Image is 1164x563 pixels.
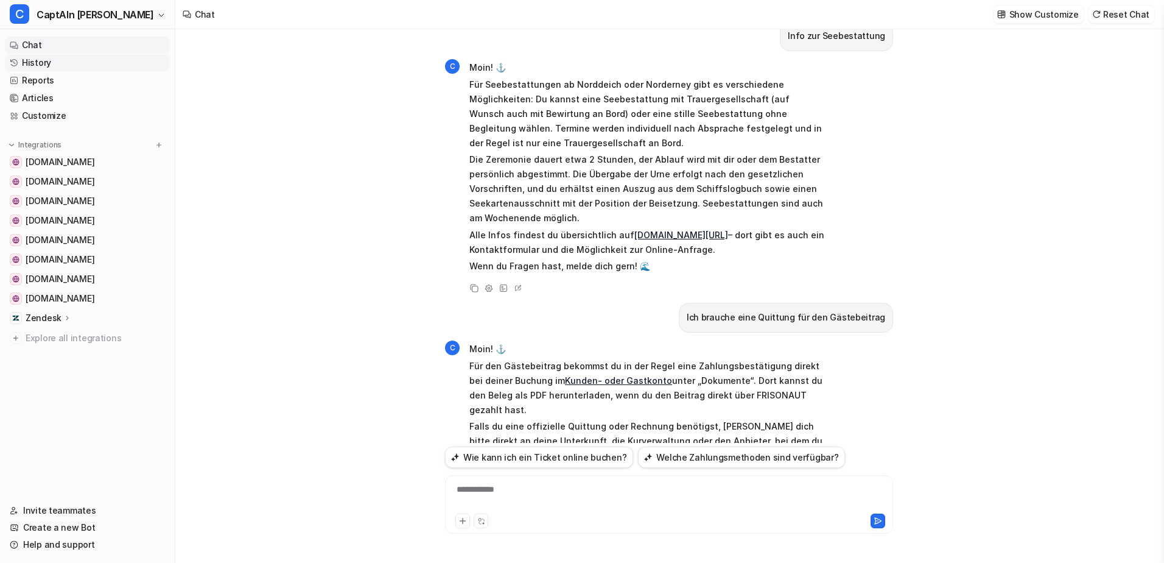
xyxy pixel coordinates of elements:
[5,193,170,210] a: www.inseltouristik.de[DOMAIN_NAME]
[469,359,826,417] p: Für den Gästebeitrag bekommst du in der Regel eine Zahlungsbestätigung direkt bei deiner Buchung ...
[26,273,94,285] span: [DOMAIN_NAME]
[5,37,170,54] a: Chat
[26,156,94,168] span: [DOMAIN_NAME]
[1089,5,1154,23] button: Reset Chat
[18,140,61,150] p: Integrations
[1092,10,1101,19] img: reset
[469,77,826,150] p: Für Seebestattungen ab Norddeich oder Norderney gibt es verschiedene Möglichkeiten: Du kannst ein...
[26,195,94,207] span: [DOMAIN_NAME]
[994,5,1084,23] button: Show Customize
[469,60,826,75] p: Moin! ⚓
[26,328,165,348] span: Explore all integrations
[788,29,885,43] p: Info zur Seebestattung
[5,536,170,553] a: Help and support
[5,72,170,89] a: Reports
[10,4,29,24] span: C
[12,236,19,244] img: www.inselflieger.de
[469,342,826,356] p: Moin! ⚓
[26,312,61,324] p: Zendesk
[5,139,65,151] button: Integrations
[1009,8,1079,21] p: Show Customize
[5,519,170,536] a: Create a new Bot
[12,275,19,283] img: www.nordsee-bike.de
[12,314,19,322] img: Zendesk
[5,212,170,229] a: www.inselexpress.de[DOMAIN_NAME]
[5,502,170,519] a: Invite teammates
[12,197,19,205] img: www.inseltouristik.de
[5,290,170,307] a: www.inselbus-norderney.de[DOMAIN_NAME]
[445,341,460,355] span: C
[5,90,170,107] a: Articles
[12,178,19,185] img: www.inselfaehre.de
[445,447,633,468] button: Wie kann ich ein Ticket online buchen?
[12,256,19,263] img: www.inselparker.de
[26,214,94,227] span: [DOMAIN_NAME]
[26,292,94,305] span: [DOMAIN_NAME]
[37,6,154,23] span: CaptAIn [PERSON_NAME]
[5,173,170,190] a: www.inselfaehre.de[DOMAIN_NAME]
[195,8,215,21] div: Chat
[5,154,170,171] a: www.frisonaut.de[DOMAIN_NAME]
[638,447,845,468] button: Welche Zahlungsmethoden sind verfügbar?
[469,259,826,274] p: Wenn du Fragen hast, melde dich gern! 🌊
[5,271,170,288] a: www.nordsee-bike.de[DOMAIN_NAME]
[469,419,826,478] p: Falls du eine offizielle Quittung oder Rechnung benötigst, [PERSON_NAME] dich bitte direkt an dei...
[5,251,170,268] a: www.inselparker.de[DOMAIN_NAME]
[26,253,94,266] span: [DOMAIN_NAME]
[687,310,885,325] p: Ich brauche eine Quittung für den Gästebeitrag
[10,332,22,344] img: explore all integrations
[997,10,1006,19] img: customize
[12,158,19,166] img: www.frisonaut.de
[445,59,460,74] span: C
[469,152,826,225] p: Die Zeremonie dauert etwa 2 Stunden, der Ablauf wird mit dir oder dem Bestatter persönlich abgest...
[634,230,728,240] a: [DOMAIN_NAME][URL]
[565,375,672,386] a: Kunden- oder Gastkonto
[5,107,170,124] a: Customize
[7,141,16,149] img: expand menu
[12,295,19,302] img: www.inselbus-norderney.de
[469,228,826,257] p: Alle Infos findest du übersichtlich auf – dort gibt es auch ein Kontaktformular und die Möglichke...
[26,175,94,188] span: [DOMAIN_NAME]
[5,54,170,71] a: History
[5,330,170,347] a: Explore all integrations
[155,141,163,149] img: menu_add.svg
[5,232,170,249] a: www.inselflieger.de[DOMAIN_NAME]
[26,234,94,246] span: [DOMAIN_NAME]
[12,217,19,224] img: www.inselexpress.de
